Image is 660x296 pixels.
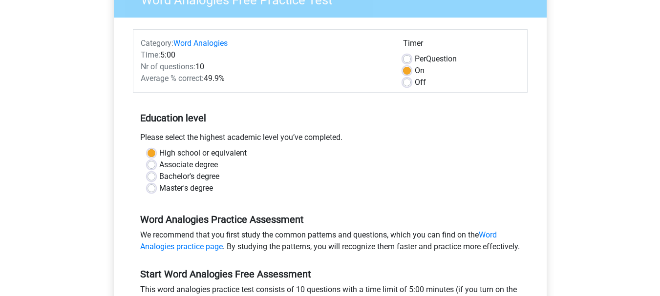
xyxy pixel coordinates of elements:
[133,73,396,84] div: 49.9%
[133,61,396,73] div: 10
[141,62,195,71] span: Nr of questions:
[415,65,425,77] label: On
[159,182,213,194] label: Master's degree
[403,38,520,53] div: Timer
[133,49,396,61] div: 5:00
[141,39,173,48] span: Category:
[173,39,228,48] a: Word Analogies
[159,147,247,159] label: High school or equivalent
[141,74,204,83] span: Average % correct:
[159,171,219,182] label: Bachelor's degree
[140,214,520,225] h5: Word Analogies Practice Assessment
[140,268,520,280] h5: Start Word Analogies Free Assessment
[133,132,528,147] div: Please select the highest academic level you’ve completed.
[415,53,457,65] label: Question
[415,77,426,88] label: Off
[141,50,160,59] span: Time:
[133,229,528,257] div: We recommend that you first study the common patterns and questions, which you can find on the . ...
[415,54,426,63] span: Per
[159,159,218,171] label: Associate degree
[140,108,520,128] h5: Education level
